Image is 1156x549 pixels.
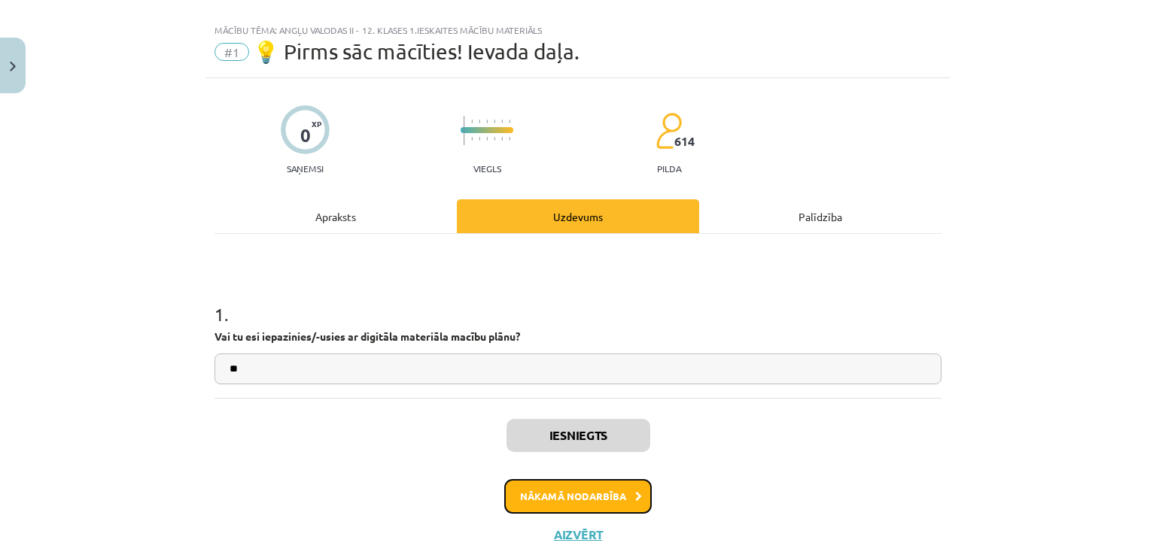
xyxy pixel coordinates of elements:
img: icon-short-line-57e1e144782c952c97e751825c79c345078a6d821885a25fce030b3d8c18986b.svg [501,137,503,141]
span: 💡 Pirms sāc mācīties! Ievada daļa. [253,39,580,64]
img: icon-short-line-57e1e144782c952c97e751825c79c345078a6d821885a25fce030b3d8c18986b.svg [494,137,495,141]
img: students-c634bb4e5e11cddfef0936a35e636f08e4e9abd3cc4e673bd6f9a4125e45ecb1.svg [656,112,682,150]
span: #1 [214,43,249,61]
p: Viegls [473,163,501,174]
div: Apraksts [214,199,457,233]
span: XP [312,120,321,128]
img: icon-short-line-57e1e144782c952c97e751825c79c345078a6d821885a25fce030b3d8c18986b.svg [509,137,510,141]
img: icon-short-line-57e1e144782c952c97e751825c79c345078a6d821885a25fce030b3d8c18986b.svg [486,120,488,123]
div: Mācību tēma: Angļu valodas ii - 12. klases 1.ieskaites mācību materiāls [214,25,942,35]
img: icon-close-lesson-0947bae3869378f0d4975bcd49f059093ad1ed9edebbc8119c70593378902aed.svg [10,62,16,71]
div: 0 [300,125,311,146]
img: icon-short-line-57e1e144782c952c97e751825c79c345078a6d821885a25fce030b3d8c18986b.svg [501,120,503,123]
img: icon-short-line-57e1e144782c952c97e751825c79c345078a6d821885a25fce030b3d8c18986b.svg [479,137,480,141]
p: pilda [657,163,681,174]
img: icon-short-line-57e1e144782c952c97e751825c79c345078a6d821885a25fce030b3d8c18986b.svg [486,137,488,141]
img: icon-long-line-d9ea69661e0d244f92f715978eff75569469978d946b2353a9bb055b3ed8787d.svg [464,116,465,145]
img: icon-short-line-57e1e144782c952c97e751825c79c345078a6d821885a25fce030b3d8c18986b.svg [471,120,473,123]
img: icon-short-line-57e1e144782c952c97e751825c79c345078a6d821885a25fce030b3d8c18986b.svg [494,120,495,123]
img: icon-short-line-57e1e144782c952c97e751825c79c345078a6d821885a25fce030b3d8c18986b.svg [479,120,480,123]
p: Saņemsi [281,163,330,174]
div: Uzdevums [457,199,699,233]
div: Palīdzība [699,199,942,233]
h1: 1 . [214,278,942,324]
span: 614 [674,135,695,148]
button: Iesniegts [507,419,650,452]
img: icon-short-line-57e1e144782c952c97e751825c79c345078a6d821885a25fce030b3d8c18986b.svg [471,137,473,141]
img: icon-short-line-57e1e144782c952c97e751825c79c345078a6d821885a25fce030b3d8c18986b.svg [509,120,510,123]
button: Nākamā nodarbība [504,479,652,514]
strong: Vai tu esi iepazinies/-usies ar digitāla materiāla macību plānu? [214,329,520,343]
button: Aizvērt [549,527,607,542]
